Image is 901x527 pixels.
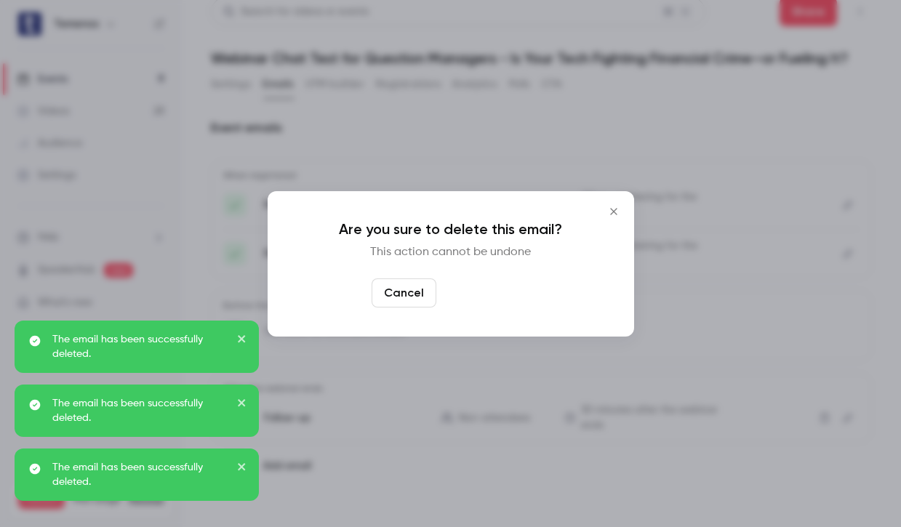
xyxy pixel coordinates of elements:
[599,197,628,226] button: Close
[372,278,436,307] button: Cancel
[237,460,247,478] button: close
[52,396,227,425] p: The email has been successfully deleted.
[442,278,529,307] button: Yes, delete
[52,460,227,489] p: The email has been successfully deleted.
[237,396,247,414] button: close
[237,332,247,350] button: close
[52,332,227,361] p: The email has been successfully deleted.
[297,244,605,261] p: This action cannot be undone
[297,220,605,238] p: Are you sure to delete this email?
